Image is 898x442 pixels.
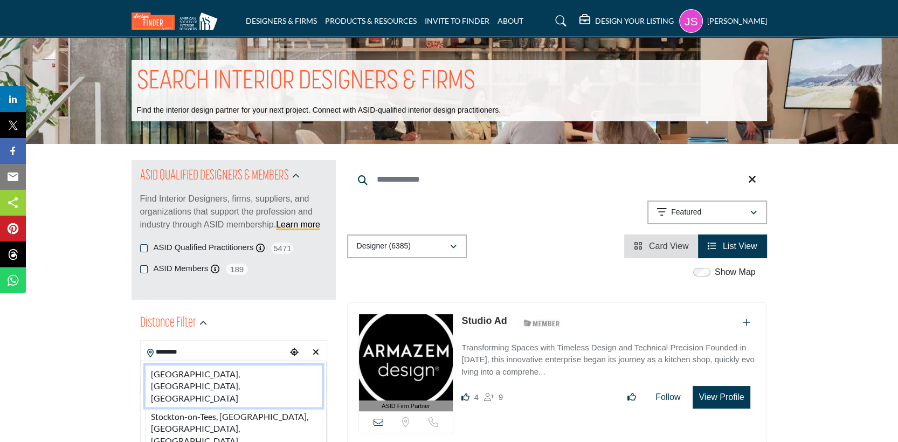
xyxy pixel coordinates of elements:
li: List View [698,234,766,258]
label: ASID Members [153,263,208,275]
a: Search [545,12,574,30]
p: Find Interior Designers, firms, suppliers, and organizations that support the profession and indu... [140,192,327,231]
button: Designer (6385) [347,234,467,258]
img: Site Logo [132,12,223,30]
h1: SEARCH INTERIOR DESIGNERS & FIRMS [137,65,475,99]
a: ABOUT [498,16,523,25]
a: Studio Ad [461,315,507,326]
h5: DESIGN YOUR LISTING [595,16,674,26]
img: Studio Ad [359,314,453,400]
h2: ASID QUALIFIED DESIGNERS & MEMBERS [140,167,289,186]
h2: Distance Filter [140,314,196,333]
li: Card View [624,234,698,258]
span: ASID Firm Partner [382,402,430,411]
li: [GEOGRAPHIC_DATA], [GEOGRAPHIC_DATA], [GEOGRAPHIC_DATA] [145,365,322,408]
p: Featured [671,207,701,218]
div: Clear search location [308,341,324,364]
p: Find the interior design partner for your next project. Connect with ASID-qualified interior desi... [137,105,501,116]
span: List View [723,241,757,251]
div: DESIGN YOUR LISTING [579,15,674,27]
span: Card View [649,241,689,251]
a: Add To List [743,318,750,327]
a: Learn more [276,220,320,229]
p: Designer (6385) [357,241,411,252]
div: Choose your current location [286,341,302,364]
a: View List [708,241,757,251]
button: View Profile [693,386,750,409]
span: 9 [499,392,503,402]
a: ASID Firm Partner [359,314,453,412]
span: 189 [225,263,249,276]
span: 4 [474,392,478,402]
i: Likes [461,393,469,401]
a: Transforming Spaces with Timeless Design and Technical Precision Founded in [DATE], this innovati... [461,335,755,378]
a: INVITE TO FINDER [425,16,489,25]
div: Followers [484,391,503,404]
h5: [PERSON_NAME] [707,16,767,26]
button: Show hide supplier dropdown [679,9,703,33]
a: PRODUCTS & RESOURCES [325,16,417,25]
label: Show Map [715,266,756,279]
label: ASID Qualified Practitioners [153,241,253,254]
a: View Card [634,241,688,251]
p: Transforming Spaces with Timeless Design and Technical Precision Founded in [DATE], this innovati... [461,342,755,378]
a: DESIGNERS & FIRMS [246,16,317,25]
button: Featured [647,201,767,224]
input: Search Location [141,342,286,363]
p: Studio Ad [461,314,507,328]
input: Search Keyword [347,167,767,192]
button: Like listing [620,386,643,408]
input: ASID Qualified Practitioners checkbox [140,244,148,252]
button: Follow [648,386,687,408]
input: ASID Members checkbox [140,265,148,273]
span: 5471 [270,241,294,255]
img: ASID Members Badge Icon [517,316,566,330]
